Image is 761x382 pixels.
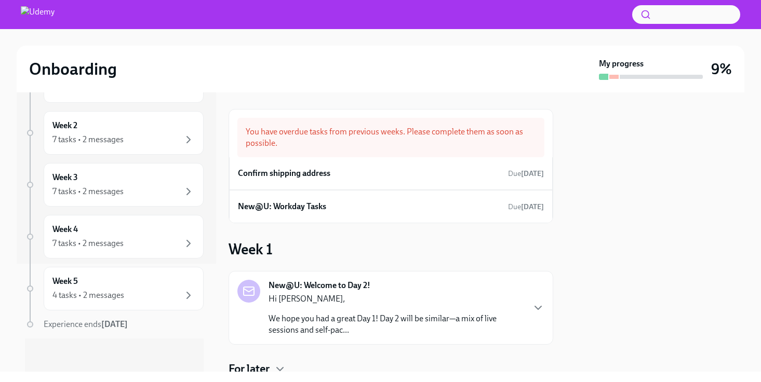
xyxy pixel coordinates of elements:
[599,58,644,70] strong: My progress
[229,361,553,377] div: For later
[521,202,544,211] strong: [DATE]
[521,169,544,178] strong: [DATE]
[25,215,204,258] a: Week 47 tasks • 2 messages
[508,202,544,211] span: Due
[52,172,78,183] h6: Week 3
[52,290,124,301] div: 4 tasks • 2 messages
[269,313,524,336] p: We hope you had a great Day 1! Day 2 will be similar—a mix of live sessions and self-pac...
[52,276,78,287] h6: Week 5
[229,361,270,377] h4: For later
[25,111,204,155] a: Week 27 tasks • 2 messages
[101,319,128,329] strong: [DATE]
[52,120,77,131] h6: Week 2
[229,240,273,258] h3: Week 1
[52,238,124,249] div: 7 tasks • 2 messages
[269,293,524,305] p: Hi [PERSON_NAME],
[238,168,330,179] h6: Confirm shipping address
[52,134,124,145] div: 7 tasks • 2 messages
[238,201,326,212] h6: New@U: Workday Tasks
[25,267,204,310] a: Week 54 tasks • 2 messages
[52,224,78,235] h6: Week 4
[711,60,732,78] h3: 9%
[237,118,544,157] div: You have overdue tasks from previous weeks. Please complete them as soon as possible.
[21,6,55,23] img: Udemy
[238,166,544,181] a: Confirm shipping addressDue[DATE]
[238,199,544,214] a: New@U: Workday TasksDue[DATE]
[44,319,128,329] span: Experience ends
[25,163,204,207] a: Week 37 tasks • 2 messages
[508,169,544,179] span: September 13th, 2025 06:30
[29,59,117,79] h2: Onboarding
[508,202,544,212] span: September 29th, 2025 04:30
[52,186,124,197] div: 7 tasks • 2 messages
[269,280,370,291] strong: New@U: Welcome to Day 2!
[508,169,544,178] span: Due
